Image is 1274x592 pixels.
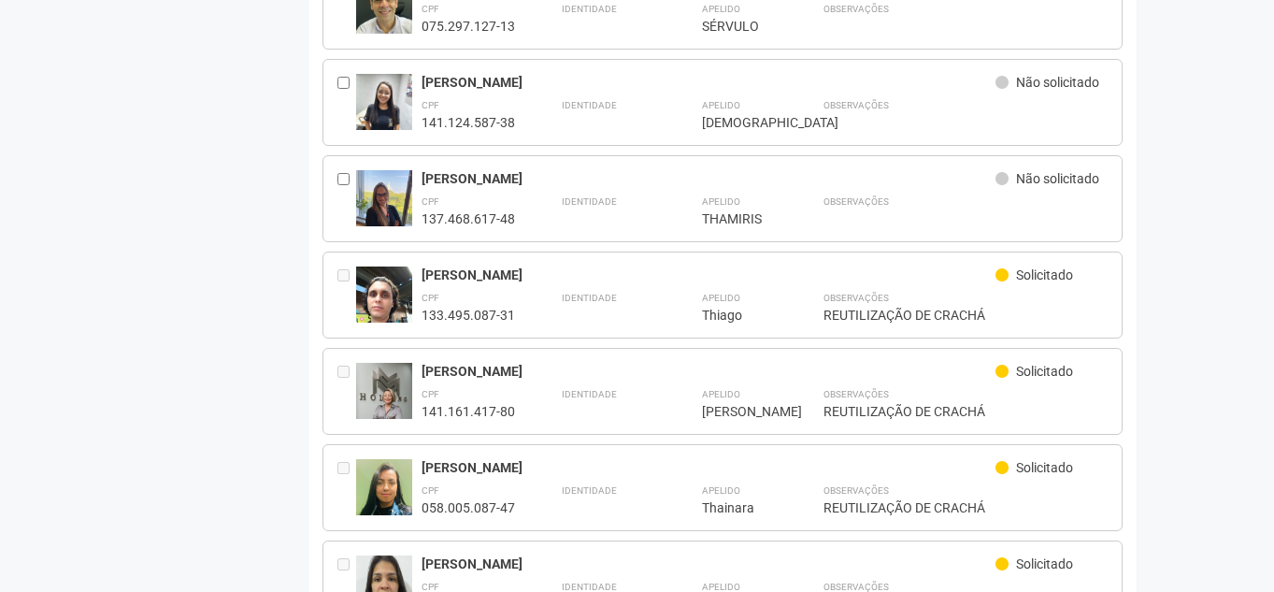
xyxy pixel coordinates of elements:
div: Entre em contato com a Aministração para solicitar o cancelamento ou 2a via [337,459,356,516]
div: [PERSON_NAME] [422,363,996,380]
div: Entre em contato com a Aministração para solicitar o cancelamento ou 2a via [337,267,356,324]
strong: Apelido [702,196,740,207]
strong: Apelido [702,389,740,399]
strong: Apelido [702,293,740,303]
div: 137.468.617-48 [422,210,515,227]
strong: Identidade [562,4,617,14]
div: [PERSON_NAME] [422,459,996,476]
strong: Apelido [702,485,740,496]
div: 075.297.127-13 [422,18,515,35]
div: [PERSON_NAME] [422,267,996,283]
div: Entre em contato com a Aministração para solicitar o cancelamento ou 2a via [337,363,356,420]
div: Thiago [702,307,777,324]
strong: Identidade [562,582,617,592]
div: 141.161.417-80 [422,403,515,420]
strong: Identidade [562,485,617,496]
div: REUTILIZAÇÃO DE CRACHÁ [823,307,1109,324]
strong: CPF [422,293,439,303]
strong: Observações [823,196,889,207]
strong: Identidade [562,100,617,110]
span: Solicitado [1016,460,1073,475]
span: Solicitado [1016,267,1073,282]
span: Solicitado [1016,364,1073,379]
img: user.jpg [356,363,412,447]
strong: Observações [823,389,889,399]
img: user.jpg [356,74,412,149]
strong: CPF [422,4,439,14]
img: user.jpg [356,170,412,245]
div: 133.495.087-31 [422,307,515,324]
strong: Apelido [702,582,740,592]
strong: Identidade [562,293,617,303]
img: user.jpg [356,459,412,559]
strong: Apelido [702,100,740,110]
div: THAMIRIS [702,210,777,227]
div: REUTILIZAÇÃO DE CRACHÁ [823,403,1109,420]
div: [PERSON_NAME] [422,74,996,91]
div: Thainara [702,499,777,516]
strong: Observações [823,293,889,303]
div: [PERSON_NAME] [422,170,996,187]
div: 058.005.087-47 [422,499,515,516]
strong: Observações [823,4,889,14]
strong: Observações [823,485,889,496]
strong: CPF [422,389,439,399]
strong: CPF [422,196,439,207]
strong: CPF [422,485,439,496]
img: user.jpg [356,267,412,341]
div: [PERSON_NAME] [702,403,777,420]
div: [DEMOGRAPHIC_DATA] [702,114,777,131]
div: [PERSON_NAME] [422,556,996,572]
strong: Identidade [562,196,617,207]
span: Não solicitado [1016,75,1099,90]
div: 141.124.587-38 [422,114,515,131]
strong: Observações [823,100,889,110]
strong: Apelido [702,4,740,14]
strong: Identidade [562,389,617,399]
span: Não solicitado [1016,171,1099,186]
span: Solicitado [1016,556,1073,571]
strong: Observações [823,582,889,592]
div: REUTILIZAÇÃO DE CRACHÁ [823,499,1109,516]
strong: CPF [422,582,439,592]
strong: CPF [422,100,439,110]
div: SÉRVULO [702,18,777,35]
